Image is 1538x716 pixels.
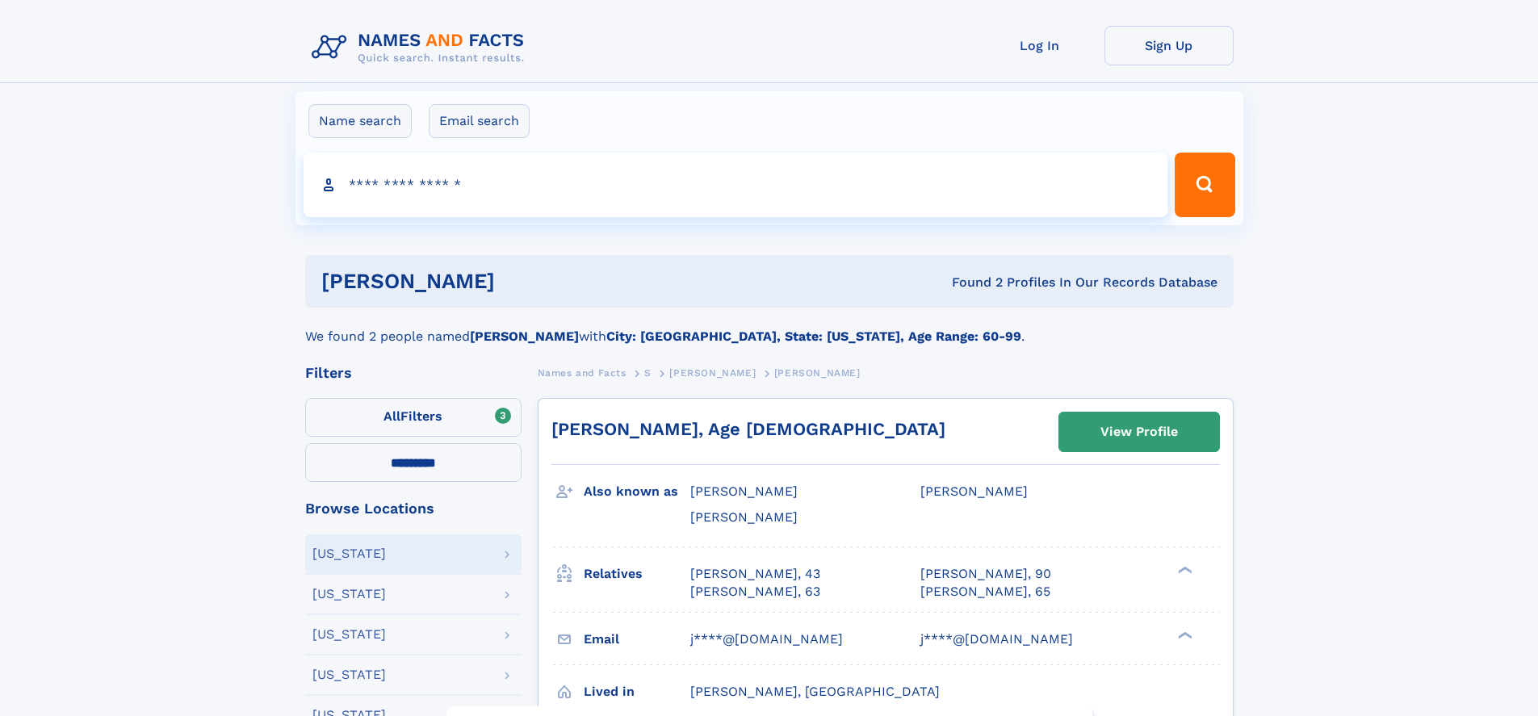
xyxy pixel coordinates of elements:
span: [PERSON_NAME] [774,367,861,379]
a: View Profile [1059,412,1219,451]
label: Name search [308,104,412,138]
span: S [644,367,652,379]
span: [PERSON_NAME], [GEOGRAPHIC_DATA] [690,684,940,699]
b: City: [GEOGRAPHIC_DATA], State: [US_STATE], Age Range: 60-99 [606,329,1021,344]
div: ❯ [1174,564,1193,575]
h3: Also known as [584,478,690,505]
a: [PERSON_NAME], 43 [690,565,820,583]
h3: Email [584,626,690,653]
input: search input [304,153,1168,217]
div: We found 2 people named with . [305,308,1234,346]
a: [PERSON_NAME] [669,362,756,383]
a: [PERSON_NAME], Age [DEMOGRAPHIC_DATA] [551,419,945,439]
label: Filters [305,398,522,437]
h3: Lived in [584,678,690,706]
a: [PERSON_NAME], 90 [920,565,1051,583]
img: Logo Names and Facts [305,26,538,69]
div: [US_STATE] [312,668,386,681]
div: View Profile [1100,413,1178,450]
a: [PERSON_NAME], 63 [690,583,820,601]
h3: Relatives [584,560,690,588]
b: [PERSON_NAME] [470,329,579,344]
span: [PERSON_NAME] [690,509,798,525]
div: Browse Locations [305,501,522,516]
span: All [383,408,400,424]
a: S [644,362,652,383]
div: Filters [305,366,522,380]
h1: [PERSON_NAME] [321,271,723,291]
label: Email search [429,104,530,138]
a: Sign Up [1104,26,1234,65]
span: [PERSON_NAME] [669,367,756,379]
div: [US_STATE] [312,547,386,560]
div: [US_STATE] [312,628,386,641]
a: Log In [975,26,1104,65]
a: Names and Facts [538,362,627,383]
div: ❯ [1174,630,1193,640]
div: [US_STATE] [312,588,386,601]
span: [PERSON_NAME] [690,484,798,499]
a: [PERSON_NAME], 65 [920,583,1050,601]
span: [PERSON_NAME] [920,484,1028,499]
button: Search Button [1175,153,1234,217]
div: Found 2 Profiles In Our Records Database [723,274,1217,291]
